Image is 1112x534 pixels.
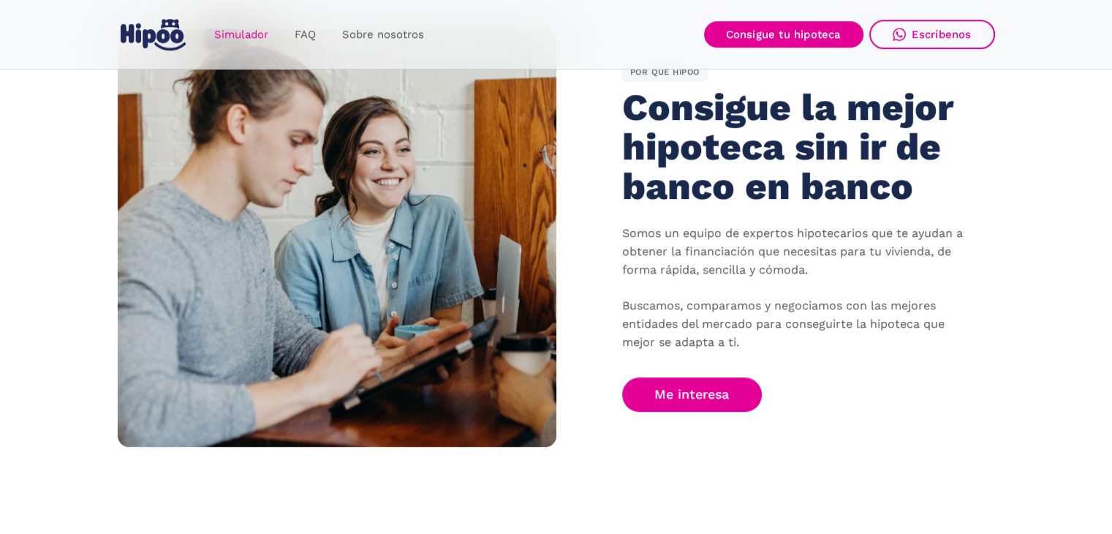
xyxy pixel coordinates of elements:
a: Me interesa [622,377,763,412]
a: home [118,13,189,56]
p: Somos un equipo de expertos hipotecarios que te ayudan a obtener la financiación que necesitas pa... [622,225,973,352]
div: Escríbenos [912,28,972,41]
a: Simulador [201,20,281,49]
a: Escríbenos [869,20,995,49]
div: POR QUÉ HIPOO [622,64,708,83]
h2: Consigue la mejor hipoteca sin ir de banco en banco [622,88,959,206]
a: Consigue tu hipoteca [704,21,863,48]
a: Sobre nosotros [329,20,437,49]
a: FAQ [281,20,329,49]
